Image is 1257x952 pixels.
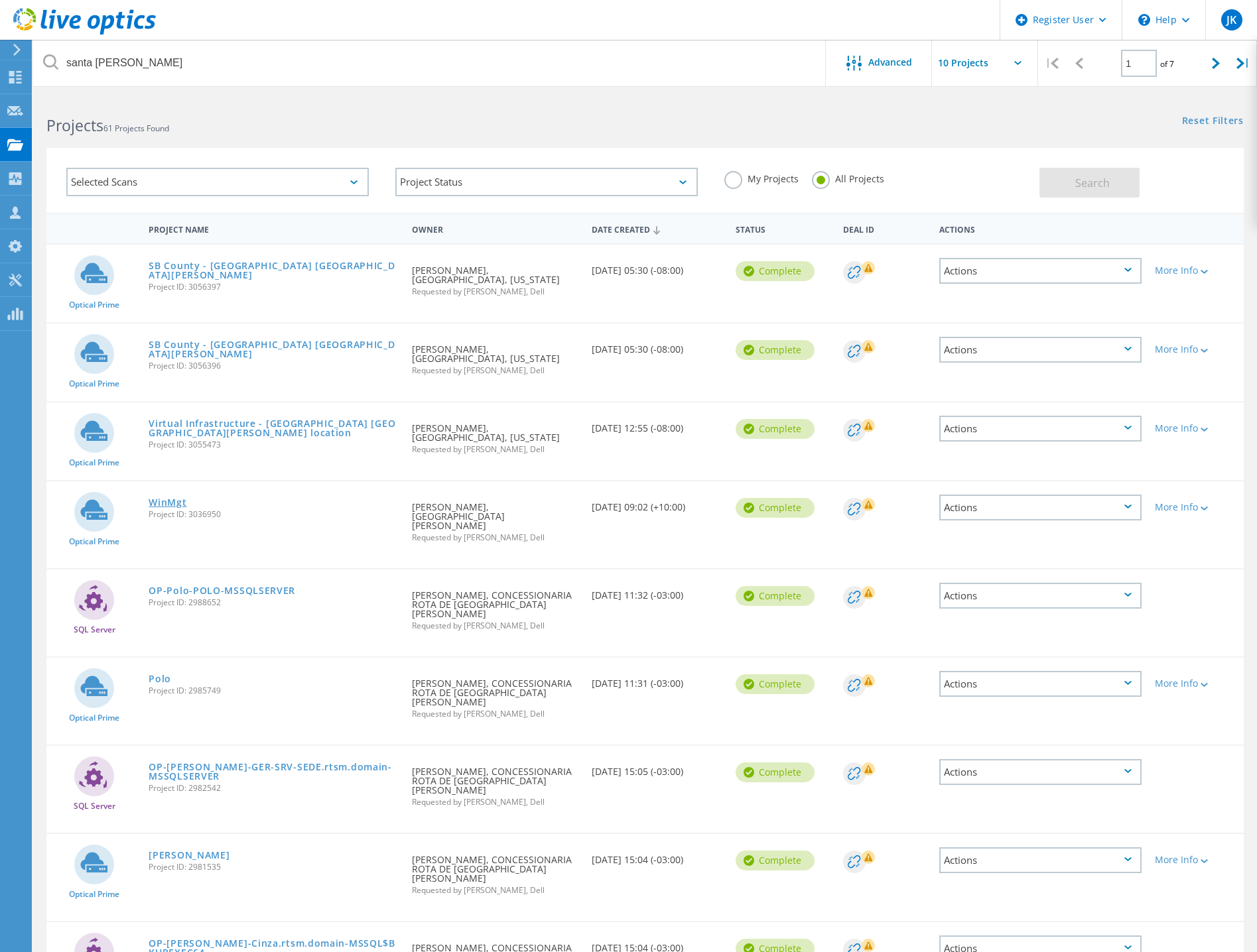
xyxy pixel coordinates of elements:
span: Optical Prime [69,301,119,309]
span: Requested by [PERSON_NAME], Dell [412,798,578,806]
div: Actions [933,216,1148,241]
div: Deal Id [836,216,932,241]
span: Project ID: 3056397 [149,283,399,291]
span: Project ID: 3036950 [149,510,399,518]
div: Date Created [585,216,729,241]
a: SB County - [GEOGRAPHIC_DATA] [GEOGRAPHIC_DATA][PERSON_NAME] [149,261,399,280]
div: Project Status [395,168,698,196]
div: Actions [939,759,1142,785]
div: Complete [736,340,815,360]
span: Project ID: 3055473 [149,441,399,449]
span: Requested by [PERSON_NAME], Dell [412,446,578,453]
span: Optical Prime [69,714,119,722]
span: SQL Server [74,626,115,634]
div: [PERSON_NAME], CONCESSIONARIA ROTA DE [GEOGRAPHIC_DATA][PERSON_NAME] [405,834,585,908]
span: Optical Prime [69,890,119,898]
div: Complete [736,261,815,281]
div: [DATE] 09:02 (+10:00) [585,481,729,525]
div: Status [729,216,836,241]
div: Complete [736,586,815,606]
span: Optical Prime [69,538,119,546]
div: Complete [736,674,815,694]
a: WinMgt [149,498,186,507]
div: [PERSON_NAME], CONCESSIONARIA ROTA DE [GEOGRAPHIC_DATA][PERSON_NAME] [405,569,585,643]
button: Search [1039,168,1140,198]
label: All Projects [812,171,884,184]
div: Actions [939,416,1142,442]
div: [PERSON_NAME], [GEOGRAPHIC_DATA], [US_STATE] [405,245,585,309]
span: Project ID: 2988652 [149,599,399,607]
div: | [1230,40,1257,87]
a: Virtual Infrastructure - [GEOGRAPHIC_DATA] [GEOGRAPHIC_DATA][PERSON_NAME] location [149,419,399,438]
div: [DATE] 11:32 (-03:00) [585,569,729,613]
span: Optical Prime [69,380,119,388]
div: More Info [1155,266,1237,275]
div: More Info [1155,503,1237,512]
div: [DATE] 05:30 (-08:00) [585,324,729,367]
a: Polo [149,674,171,684]
span: SQL Server [74,802,115,810]
div: Complete [736,498,815,518]
div: [PERSON_NAME], [GEOGRAPHIC_DATA][PERSON_NAME] [405,481,585,555]
div: | [1038,40,1065,87]
label: My Projects [724,171,799,184]
a: OP-[PERSON_NAME]-GER-SRV-SEDE.rtsm.domain-MSSQLSERVER [149,762,399,781]
span: Search [1075,176,1110,190]
span: Requested by [PERSON_NAME], Dell [412,367,578,375]
span: Advanced [868,58,912,67]
a: Live Optics Dashboard [13,28,156,37]
span: Requested by [PERSON_NAME], Dell [412,886,578,894]
div: More Info [1155,345,1237,354]
span: of 7 [1160,58,1174,70]
div: Actions [939,583,1142,609]
a: OP-Polo-POLO-MSSQLSERVER [149,586,295,595]
span: Requested by [PERSON_NAME], Dell [412,288,578,296]
div: [DATE] 15:05 (-03:00) [585,746,729,790]
div: More Info [1155,424,1237,433]
div: Actions [939,671,1142,697]
a: Reset Filters [1182,116,1244,127]
a: SB County - [GEOGRAPHIC_DATA] [GEOGRAPHIC_DATA][PERSON_NAME] [149,340,399,359]
div: More Info [1155,855,1237,864]
div: Owner [405,216,585,241]
input: Search projects by name, owner, ID, company, etc [33,40,827,86]
span: Requested by [PERSON_NAME], Dell [412,710,578,718]
div: [PERSON_NAME], CONCESSIONARIA ROTA DE [GEOGRAPHIC_DATA][PERSON_NAME] [405,746,585,819]
div: Complete [736,419,815,439]
div: Project Name [142,216,405,241]
div: Complete [736,851,815,870]
div: [PERSON_NAME], [GEOGRAPHIC_DATA], [US_STATE] [405,324,585,388]
div: Actions [939,495,1142,520]
span: JK [1226,15,1236,25]
div: Actions [939,847,1142,873]
div: [PERSON_NAME], CONCESSIONARIA ROTA DE [GEOGRAPHIC_DATA][PERSON_NAME] [405,658,585,731]
div: Complete [736,762,815,782]
span: Project ID: 2982542 [149,784,399,792]
span: Project ID: 3056396 [149,362,399,370]
div: [DATE] 12:55 (-08:00) [585,402,729,446]
svg: \n [1138,14,1150,26]
span: 61 Projects Found [103,123,169,134]
b: Projects [46,115,103,136]
div: More Info [1155,679,1237,688]
div: [DATE] 11:31 (-03:00) [585,658,729,701]
div: [DATE] 15:04 (-03:00) [585,834,729,878]
span: Requested by [PERSON_NAME], Dell [412,534,578,542]
span: Project ID: 2981535 [149,863,399,871]
div: [PERSON_NAME], [GEOGRAPHIC_DATA], [US_STATE] [405,402,585,467]
div: Actions [939,258,1142,284]
div: Actions [939,337,1142,363]
div: Selected Scans [66,168,369,196]
a: [PERSON_NAME] [149,851,230,860]
span: Project ID: 2985749 [149,687,399,695]
span: Requested by [PERSON_NAME], Dell [412,622,578,630]
span: Optical Prime [69,459,119,467]
div: [DATE] 05:30 (-08:00) [585,245,729,288]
